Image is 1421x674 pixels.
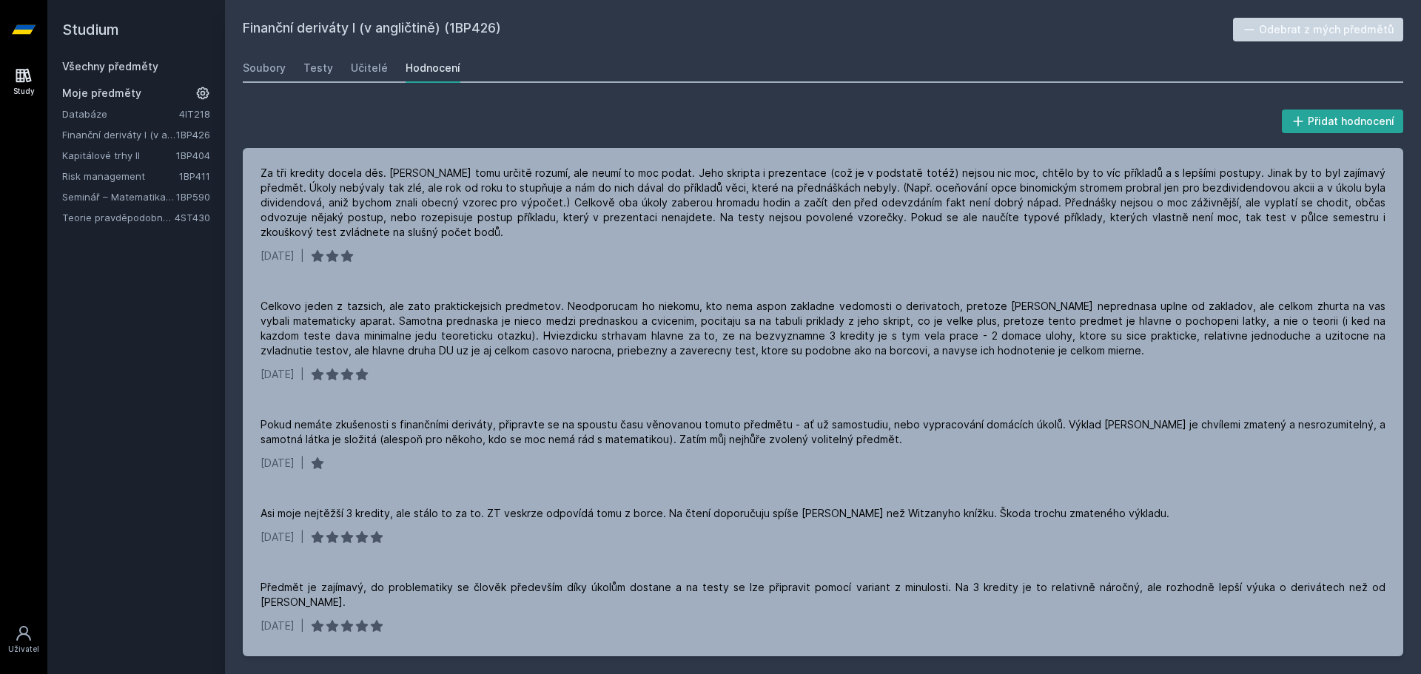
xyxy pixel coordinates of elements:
div: | [300,249,304,263]
div: | [300,456,304,471]
a: Soubory [243,53,286,83]
div: Asi moje nejtěžší 3 kredity, ale stálo to za to. ZT veskrze odpovídá tomu z borce. Na čtení dopor... [261,506,1169,521]
a: 4IT218 [179,108,210,120]
div: Soubory [243,61,286,75]
div: [DATE] [261,367,295,382]
div: Uživatel [8,644,39,655]
a: Finanční deriváty I (v angličtině) [62,127,176,142]
a: Testy [303,53,333,83]
a: 1BP411 [179,170,210,182]
a: Učitelé [351,53,388,83]
div: [DATE] [261,456,295,471]
div: | [300,367,304,382]
div: Celkovo jeden z tazsich, ale zato praktickejsich predmetov. Neodporucam ho niekomu, kto nema aspo... [261,299,1385,358]
div: | [300,619,304,633]
a: Uživatel [3,617,44,662]
a: Kapitálové trhy II [62,148,176,163]
div: Pokud nemáte zkušenosti s finančními deriváty, připravte se na spoustu času věnovanou tomuto před... [261,417,1385,447]
a: 1BP590 [176,191,210,203]
span: Moje předměty [62,86,141,101]
div: Study [13,86,35,97]
a: Risk management [62,169,179,183]
div: [DATE] [261,249,295,263]
a: 1BP426 [176,129,210,141]
a: Study [3,59,44,104]
button: Přidat hodnocení [1282,109,1404,133]
div: | [300,530,304,545]
div: Učitelé [351,61,388,75]
a: 1BP404 [176,149,210,161]
a: 4ST430 [175,212,210,223]
a: Všechny předměty [62,60,158,73]
div: Hodnocení [406,61,460,75]
div: Testy [303,61,333,75]
div: [DATE] [261,530,295,545]
a: Teorie pravděpodobnosti a matematická statistika 2 [62,210,175,225]
div: [DATE] [261,619,295,633]
a: Hodnocení [406,53,460,83]
a: Seminář – Matematika pro finance [62,189,176,204]
a: Databáze [62,107,179,121]
button: Odebrat z mých předmětů [1233,18,1404,41]
div: Za tři kredity docela děs. [PERSON_NAME] tomu určitě rozumí, ale neumí to moc podat. Jeho skripta... [261,166,1385,240]
h2: Finanční deriváty I (v angličtině) (1BP426) [243,18,1233,41]
div: Předmět je zajímavý, do problematiky se člověk především díky úkolům dostane a na testy se lze př... [261,580,1385,610]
